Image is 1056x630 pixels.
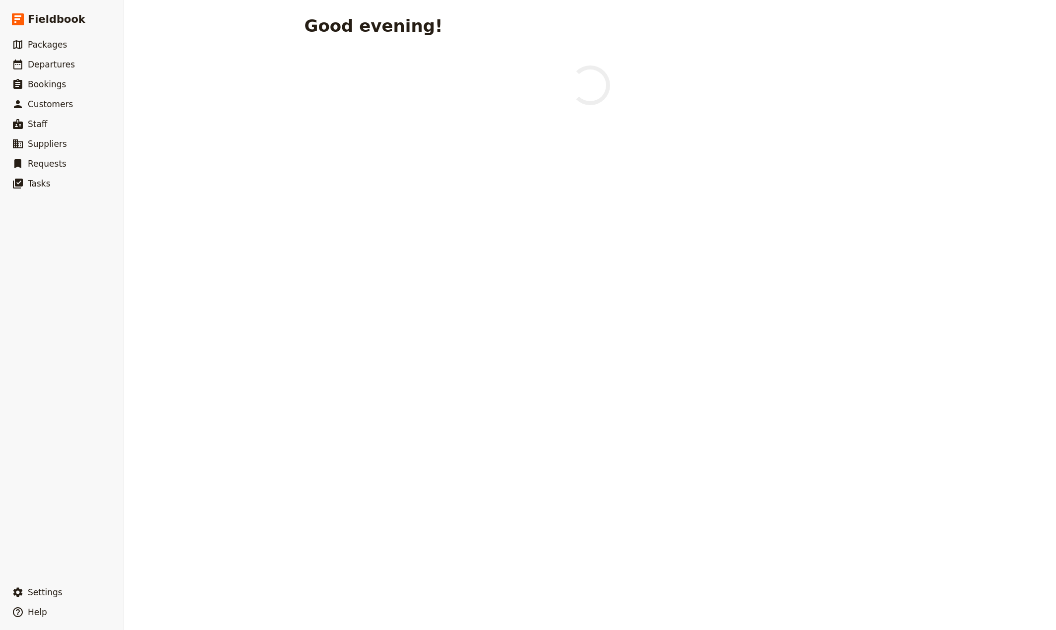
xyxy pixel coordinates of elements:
[28,139,67,149] span: Suppliers
[28,79,66,89] span: Bookings
[305,16,443,36] h1: Good evening!
[28,159,66,169] span: Requests
[28,607,47,617] span: Help
[28,587,62,597] span: Settings
[28,119,48,129] span: Staff
[28,179,51,189] span: Tasks
[28,40,67,50] span: Packages
[28,99,73,109] span: Customers
[28,12,85,27] span: Fieldbook
[28,60,75,69] span: Departures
